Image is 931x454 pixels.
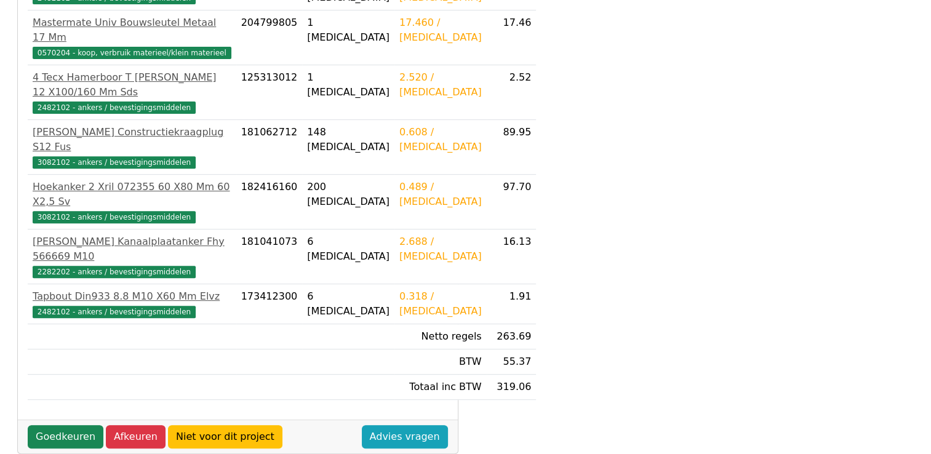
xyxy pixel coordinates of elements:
td: 182416160 [236,175,303,229]
span: 2482102 - ankers / bevestigingsmiddelen [33,306,196,318]
a: Hoekanker 2 Xril 072355 60 X80 Mm 60 X2,5 Sv3082102 - ankers / bevestigingsmiddelen [33,180,231,224]
span: 2282202 - ankers / bevestigingsmiddelen [33,266,196,278]
a: Afkeuren [106,425,166,448]
div: 6 [MEDICAL_DATA] [307,234,390,264]
div: 1 [MEDICAL_DATA] [307,15,390,45]
div: 2.688 / [MEDICAL_DATA] [399,234,482,264]
div: 148 [MEDICAL_DATA] [307,125,390,154]
td: Totaal inc BTW [394,375,487,400]
div: [PERSON_NAME] Kanaalplaatanker Fhy 566669 M10 [33,234,231,264]
div: 0.608 / [MEDICAL_DATA] [399,125,482,154]
a: [PERSON_NAME] Kanaalplaatanker Fhy 566669 M102282202 - ankers / bevestigingsmiddelen [33,234,231,279]
span: 3082102 - ankers / bevestigingsmiddelen [33,211,196,223]
a: Goedkeuren [28,425,103,448]
a: Advies vragen [362,425,448,448]
div: Hoekanker 2 Xril 072355 60 X80 Mm 60 X2,5 Sv [33,180,231,209]
div: 0.318 / [MEDICAL_DATA] [399,289,482,319]
a: Tapbout Din933 8.8 M10 X60 Mm Elvz2482102 - ankers / bevestigingsmiddelen [33,289,231,319]
td: Netto regels [394,324,487,349]
a: 4 Tecx Hamerboor T [PERSON_NAME] 12 X100/160 Mm Sds2482102 - ankers / bevestigingsmiddelen [33,70,231,114]
td: 55.37 [487,349,537,375]
td: 181041073 [236,229,303,284]
td: 173412300 [236,284,303,324]
div: Mastermate Univ Bouwsleutel Metaal 17 Mm [33,15,231,45]
div: 17.460 / [MEDICAL_DATA] [399,15,482,45]
a: Mastermate Univ Bouwsleutel Metaal 17 Mm0570204 - koop, verbruik materieel/klein materieel [33,15,231,60]
td: 181062712 [236,120,303,175]
div: 0.489 / [MEDICAL_DATA] [399,180,482,209]
td: 97.70 [487,175,537,229]
span: 2482102 - ankers / bevestigingsmiddelen [33,102,196,114]
td: 204799805 [236,10,303,65]
td: 263.69 [487,324,537,349]
div: 4 Tecx Hamerboor T [PERSON_NAME] 12 X100/160 Mm Sds [33,70,231,100]
div: [PERSON_NAME] Constructiekraagplug S12 Fus [33,125,231,154]
td: 2.52 [487,65,537,120]
div: 6 [MEDICAL_DATA] [307,289,390,319]
td: 1.91 [487,284,537,324]
td: 17.46 [487,10,537,65]
div: Tapbout Din933 8.8 M10 X60 Mm Elvz [33,289,231,304]
div: 1 [MEDICAL_DATA] [307,70,390,100]
a: Niet voor dit project [168,425,282,448]
td: 16.13 [487,229,537,284]
div: 200 [MEDICAL_DATA] [307,180,390,209]
td: BTW [394,349,487,375]
span: 0570204 - koop, verbruik materieel/klein materieel [33,47,231,59]
a: [PERSON_NAME] Constructiekraagplug S12 Fus3082102 - ankers / bevestigingsmiddelen [33,125,231,169]
td: 319.06 [487,375,537,400]
td: 125313012 [236,65,303,120]
td: 89.95 [487,120,537,175]
span: 3082102 - ankers / bevestigingsmiddelen [33,156,196,169]
div: 2.520 / [MEDICAL_DATA] [399,70,482,100]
